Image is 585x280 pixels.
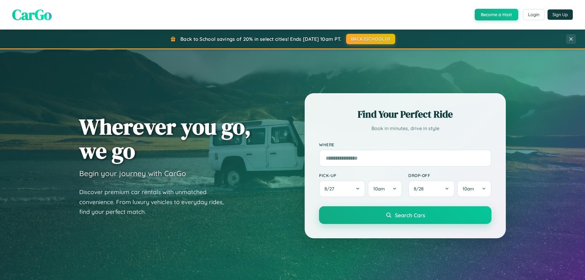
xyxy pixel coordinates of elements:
h1: Wherever you go, we go [79,115,251,163]
label: Drop-off [408,173,491,178]
button: 10am [368,180,402,197]
span: Search Cars [395,212,425,218]
span: 8 / 28 [414,186,427,192]
label: Where [319,142,491,147]
button: Sign Up [548,9,573,20]
button: 10am [457,180,491,197]
span: 10am [463,186,474,192]
button: 8/27 [319,180,365,197]
button: 8/28 [408,180,455,197]
span: 8 / 27 [324,186,337,192]
button: BACK2SCHOOL20 [346,34,395,44]
span: 10am [373,186,385,192]
label: Pick-up [319,173,402,178]
span: CarGo [12,5,52,25]
p: Discover premium car rentals with unmatched convenience. From luxury vehicles to everyday rides, ... [79,187,232,217]
h2: Find Your Perfect Ride [319,108,491,121]
span: Back to School savings of 20% in select cities! Ends [DATE] 10am PT. [180,36,341,42]
button: Login [523,9,544,20]
h3: Begin your journey with CarGo [79,169,186,178]
button: Become a Host [475,9,518,20]
p: Book in minutes, drive in style [319,124,491,133]
button: Search Cars [319,206,491,224]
